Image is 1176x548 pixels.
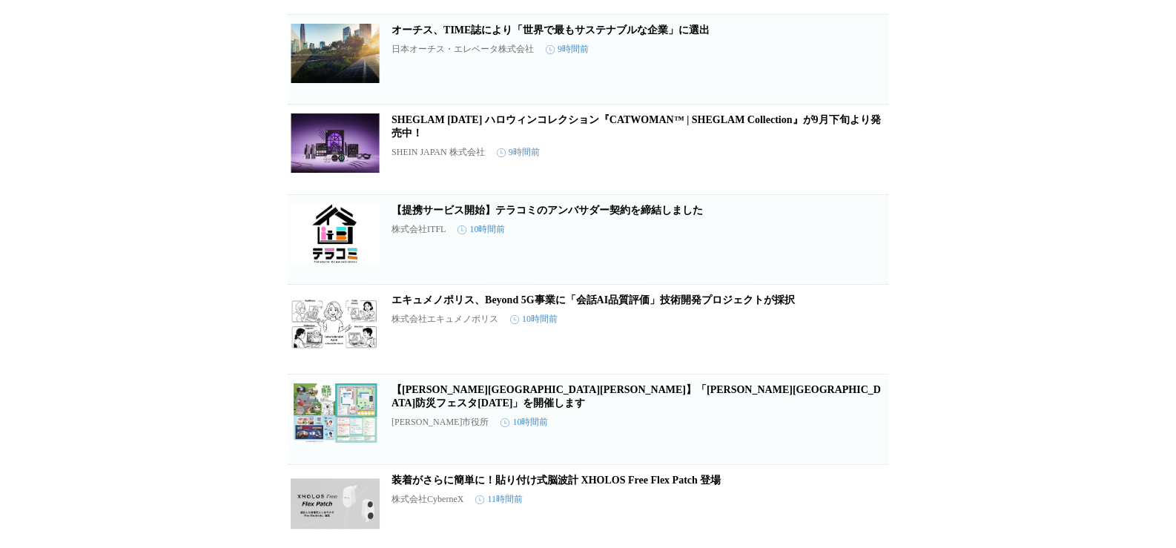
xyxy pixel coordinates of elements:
a: 装着がさらに簡単に！貼り付け式脳波計 XHOLOS Free Flex Patch 登場 [392,475,721,486]
time: 9時間前 [497,146,540,159]
img: 装着がさらに簡単に！貼り付け式脳波計 XHOLOS Free Flex Patch 登場 [291,474,380,533]
a: SHEGLAM [DATE] ハロウィンコレクション『CATWOMAN™ | SHEGLAM Collection』が9月下旬より発売中！ [392,114,880,139]
p: 株式会社CyberneX [392,493,463,506]
a: 【提携サービス開始】テラコミのアンバサダー契約を締結しました [392,205,703,216]
p: 日本オーチス・エレベータ株式会社 [392,43,534,56]
p: 株式会社エキュメノポリス [392,313,498,326]
p: [PERSON_NAME]市役所 [392,416,489,429]
time: 10時間前 [457,223,505,236]
p: 株式会社ITFL [392,223,446,236]
img: 【東京都町田市】「町田市防災フェスタ2025」を開催します [291,383,380,443]
img: SHEGLAM 2025年 ハロウィンコレクション『CATWOMAN™ | SHEGLAM Collection』が9月下旬より発売中！ [291,113,380,173]
time: 10時間前 [510,313,558,326]
a: 【[PERSON_NAME][GEOGRAPHIC_DATA][PERSON_NAME]】「[PERSON_NAME][GEOGRAPHIC_DATA]防災フェスタ[DATE]」を開催します [392,384,881,409]
img: エキュメノポリス、Beyond 5G事業に「会話AI品質評価」技術開発プロジェクトが採択 [291,294,380,353]
a: オーチス、TIME誌により「世界で最もサステナブルな企業」に選出 [392,24,710,36]
a: エキュメノポリス、Beyond 5G事業に「会話AI品質評価」技術開発プロジェクトが採択 [392,294,795,306]
img: 【提携サービス開始】テラコミのアンバサダー契約を締結しました [291,204,380,263]
img: オーチス、TIME誌により「世界で最もサステナブルな企業」に選出 [291,24,380,83]
time: 9時間前 [546,43,589,56]
p: SHEIN JAPAN 株式会社 [392,146,485,159]
time: 10時間前 [501,416,548,429]
time: 11時間前 [475,493,523,506]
